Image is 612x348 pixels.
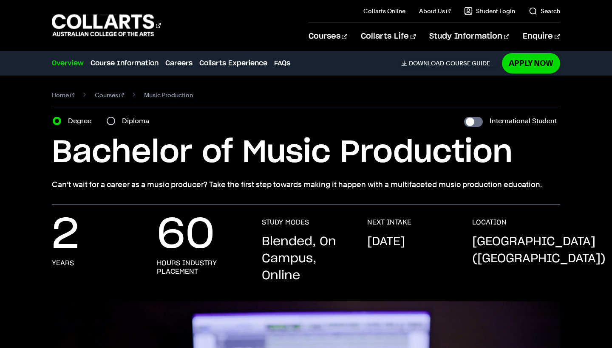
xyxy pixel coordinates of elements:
[52,179,560,191] p: Can’t wait for a career as a music producer? Take the first step towards making it happen with a ...
[52,13,161,37] div: Go to homepage
[309,22,347,51] a: Courses
[122,115,154,127] label: Diploma
[157,259,245,276] h3: hours industry placement
[52,58,84,68] a: Overview
[429,22,509,51] a: Study Information
[165,58,193,68] a: Careers
[419,7,450,15] a: About Us
[464,7,515,15] a: Student Login
[409,59,444,67] span: Download
[523,22,560,51] a: Enquire
[472,233,606,267] p: [GEOGRAPHIC_DATA] ([GEOGRAPHIC_DATA])
[52,134,560,172] h1: Bachelor of Music Production
[68,115,96,127] label: Degree
[262,233,350,284] p: Blended, On Campus, Online
[367,218,411,227] h3: NEXT INTAKE
[91,58,159,68] a: Course Information
[363,7,405,15] a: Collarts Online
[95,89,124,101] a: Courses
[502,53,560,73] a: Apply Now
[361,22,416,51] a: Collarts Life
[52,259,74,267] h3: Years
[144,89,193,101] span: Music Production
[472,218,507,227] h3: LOCATION
[262,218,309,227] h3: STUDY MODES
[199,58,267,68] a: Collarts Experience
[490,115,557,127] label: International Student
[52,89,74,101] a: Home
[367,233,405,250] p: [DATE]
[401,59,497,67] a: DownloadCourse Guide
[52,218,79,252] p: 2
[157,218,215,252] p: 60
[529,7,560,15] a: Search
[274,58,290,68] a: FAQs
